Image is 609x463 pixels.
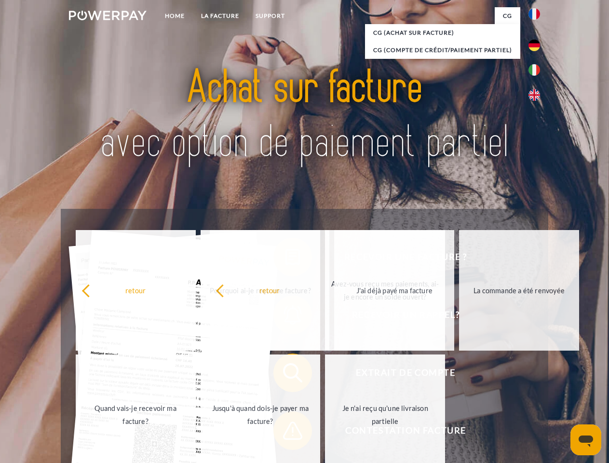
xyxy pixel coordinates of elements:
[365,41,520,59] a: CG (Compte de crédit/paiement partiel)
[528,8,540,20] img: fr
[69,11,147,20] img: logo-powerpay-white.svg
[528,40,540,51] img: de
[81,284,190,297] div: retour
[340,284,448,297] div: J'ai déjà payé ma facture
[216,284,324,297] div: retour
[365,24,520,41] a: CG (achat sur facture)
[331,402,439,428] div: Je n'ai reçu qu'une livraison partielle
[528,64,540,76] img: it
[157,7,193,25] a: Home
[465,284,573,297] div: La commande a été renvoyée
[247,7,293,25] a: Support
[81,402,190,428] div: Quand vais-je recevoir ma facture?
[528,89,540,101] img: en
[206,402,315,428] div: Jusqu'à quand dois-je payer ma facture?
[495,7,520,25] a: CG
[570,424,601,455] iframe: Bouton de lancement de la fenêtre de messagerie
[92,46,517,185] img: title-powerpay_fr.svg
[193,7,247,25] a: LA FACTURE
